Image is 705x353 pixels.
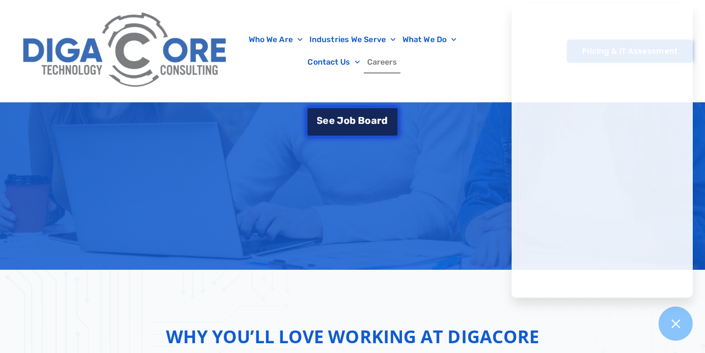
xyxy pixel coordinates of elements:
span: e [329,116,335,125]
h2: Why You’ll Love Working at Digacore [166,324,540,350]
span: e [323,116,329,125]
a: Contact Us [304,51,363,73]
span: S [316,116,323,125]
span: B [358,116,365,125]
span: r [377,116,381,125]
span: d [381,116,388,125]
a: Industries We Serve [306,28,399,51]
span: o [365,116,371,125]
span: o [344,116,350,125]
span: a [371,116,377,125]
img: Digacore Logo [17,5,234,97]
iframe: Chatgenie Messenger [512,4,693,298]
a: See Job Board [306,107,399,137]
a: Careers [364,51,401,73]
nav: Menu [239,28,466,73]
span: J [337,116,343,125]
span: b [350,116,356,125]
a: What We Do [399,28,460,51]
a: Who We Are [245,28,306,51]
